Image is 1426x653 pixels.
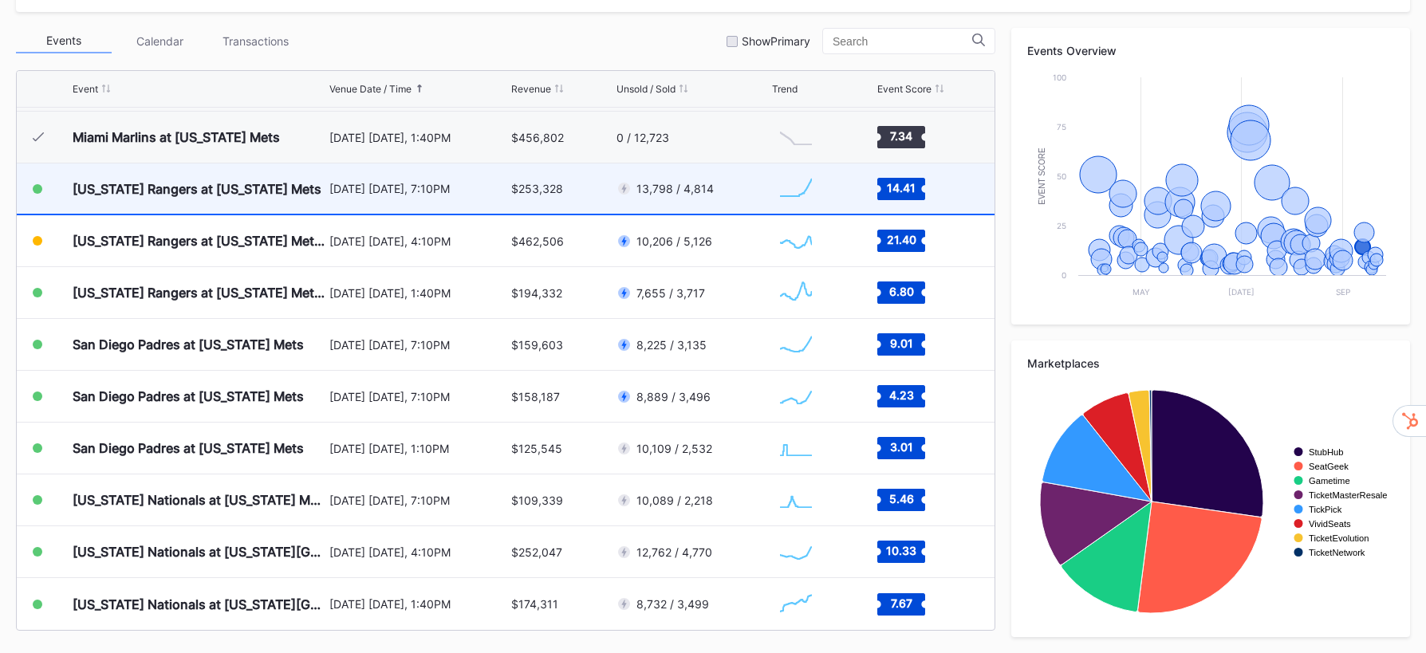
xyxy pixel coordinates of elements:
[636,442,712,455] div: 10,109 / 2,532
[1057,171,1066,181] text: 50
[889,492,914,505] text: 5.46
[329,83,412,95] div: Venue Date / Time
[329,131,506,144] div: [DATE] [DATE], 1:40PM
[329,338,506,352] div: [DATE] [DATE], 7:10PM
[636,234,712,248] div: 10,206 / 5,126
[73,181,321,197] div: [US_STATE] Rangers at [US_STATE] Mets
[1133,287,1150,297] text: May
[73,129,280,145] div: Miami Marlins at [US_STATE] Mets
[636,338,707,352] div: 8,225 / 3,135
[329,494,506,507] div: [DATE] [DATE], 7:10PM
[329,545,506,559] div: [DATE] [DATE], 4:10PM
[1336,287,1350,297] text: Sep
[329,442,506,455] div: [DATE] [DATE], 1:10PM
[1027,69,1394,309] svg: Chart title
[1027,382,1394,621] svg: Chart title
[73,388,304,404] div: San Diego Padres at [US_STATE] Mets
[833,35,972,48] input: Search
[890,336,913,350] text: 9.01
[890,129,912,143] text: 7.34
[511,390,560,403] div: $158,187
[329,182,506,195] div: [DATE] [DATE], 7:10PM
[636,182,714,195] div: 13,798 / 4,814
[1228,287,1255,297] text: [DATE]
[16,29,112,53] div: Events
[73,83,98,95] div: Event
[73,492,325,508] div: [US_STATE] Nationals at [US_STATE] Mets (Pop-Up Home Run Apple Giveaway)
[511,338,563,352] div: $159,603
[742,34,810,48] div: Show Primary
[636,545,712,559] div: 12,762 / 4,770
[1027,356,1394,370] div: Marketplaces
[73,440,304,456] div: San Diego Padres at [US_STATE] Mets
[1038,148,1046,205] text: Event Score
[616,83,676,95] div: Unsold / Sold
[1309,548,1365,557] text: TicketNetwork
[511,442,562,455] div: $125,545
[73,596,325,612] div: [US_STATE] Nationals at [US_STATE][GEOGRAPHIC_DATA]
[1057,122,1066,132] text: 75
[636,286,705,300] div: 7,655 / 3,717
[887,180,916,194] text: 14.41
[772,532,820,572] svg: Chart title
[1309,476,1350,486] text: Gametime
[73,544,325,560] div: [US_STATE] Nationals at [US_STATE][GEOGRAPHIC_DATA] (Long Sleeve T-Shirt Giveaway)
[511,234,564,248] div: $462,506
[877,83,932,95] div: Event Score
[772,376,820,416] svg: Chart title
[511,182,563,195] div: $253,328
[329,234,506,248] div: [DATE] [DATE], 4:10PM
[1309,505,1342,514] text: TickPick
[889,285,914,298] text: 6.80
[73,233,325,249] div: [US_STATE] Rangers at [US_STATE] Mets (Mets Alumni Classic/Mrs. Met Taxicab [GEOGRAPHIC_DATA] Giv...
[1309,519,1351,529] text: VividSeats
[1027,44,1394,57] div: Events Overview
[889,388,914,402] text: 4.23
[511,286,562,300] div: $194,332
[772,480,820,520] svg: Chart title
[890,440,913,454] text: 3.01
[772,117,820,157] svg: Chart title
[636,494,713,507] div: 10,089 / 2,218
[772,428,820,468] svg: Chart title
[1309,447,1344,457] text: StubHub
[511,494,563,507] div: $109,339
[73,336,304,352] div: San Diego Padres at [US_STATE] Mets
[1057,221,1066,230] text: 25
[511,83,551,95] div: Revenue
[772,221,820,261] svg: Chart title
[511,545,562,559] div: $252,047
[207,29,303,53] div: Transactions
[772,325,820,364] svg: Chart title
[772,584,820,624] svg: Chart title
[636,597,709,611] div: 8,732 / 3,499
[1309,490,1387,500] text: TicketMasterResale
[636,390,711,403] div: 8,889 / 3,496
[616,131,669,144] div: 0 / 12,723
[511,131,564,144] div: $456,802
[887,233,916,246] text: 21.40
[886,544,916,557] text: 10.33
[329,597,506,611] div: [DATE] [DATE], 1:40PM
[1309,462,1349,471] text: SeatGeek
[891,596,912,609] text: 7.67
[73,285,325,301] div: [US_STATE] Rangers at [US_STATE] Mets (Kids Color-In Lunchbox Giveaway)
[1053,73,1066,82] text: 100
[329,286,506,300] div: [DATE] [DATE], 1:40PM
[112,29,207,53] div: Calendar
[772,83,798,95] div: Trend
[511,597,558,611] div: $174,311
[772,273,820,313] svg: Chart title
[772,169,820,209] svg: Chart title
[1309,533,1369,543] text: TicketEvolution
[1062,270,1066,280] text: 0
[329,390,506,403] div: [DATE] [DATE], 7:10PM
